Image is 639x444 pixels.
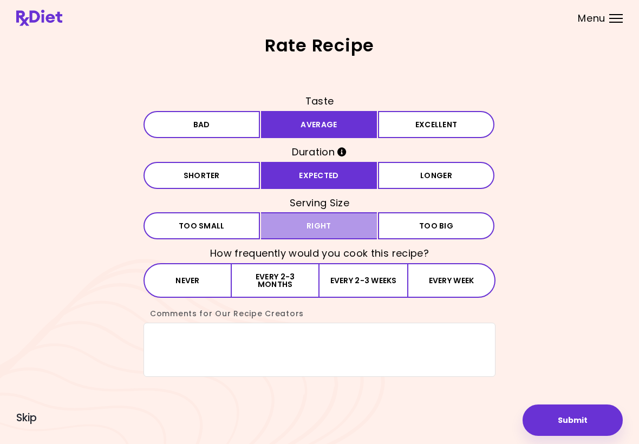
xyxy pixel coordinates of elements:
[144,143,495,161] h3: Duration
[378,162,494,189] button: Longer
[261,212,377,239] button: Right
[578,14,605,23] span: Menu
[16,10,62,26] img: RxDiet
[179,222,225,230] span: Too small
[144,245,495,262] h3: How frequently would you cook this recipe?
[144,162,260,189] button: Shorter
[144,308,304,319] label: Comments for Our Recipe Creators
[419,222,453,230] span: Too big
[144,194,495,212] h3: Serving Size
[16,37,623,54] h2: Rate Recipe
[407,263,495,298] button: Every week
[144,212,260,239] button: Too small
[378,111,494,138] button: Excellent
[261,111,377,138] button: Average
[319,263,407,298] button: Every 2-3 weeks
[261,162,377,189] button: Expected
[378,212,494,239] button: Too big
[523,404,623,436] button: Submit
[144,93,495,110] h3: Taste
[232,263,319,298] button: Every 2-3 months
[16,412,37,424] button: Skip
[337,147,347,156] i: Info
[144,263,232,298] button: Never
[144,111,260,138] button: Bad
